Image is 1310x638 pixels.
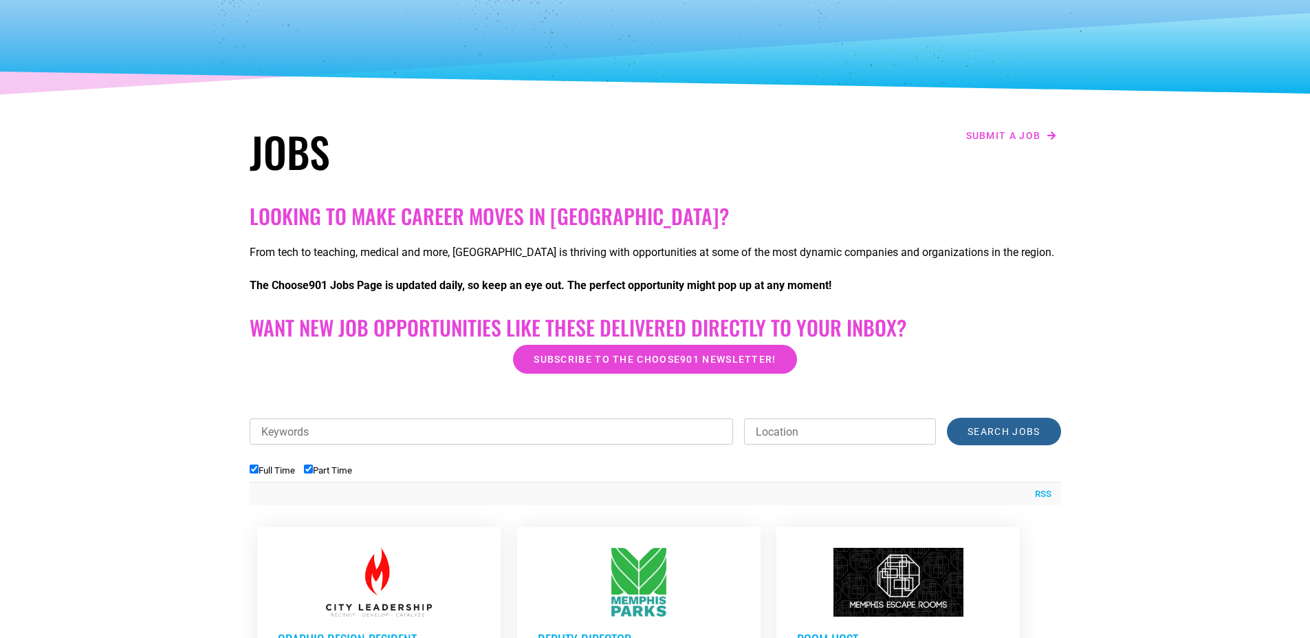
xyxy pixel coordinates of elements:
span: Subscribe to the Choose901 newsletter! [534,354,776,364]
input: Keywords [250,418,734,445]
strong: The Choose901 Jobs Page is updated daily, so keep an eye out. The perfect opportunity might pop u... [250,279,831,292]
h1: Jobs [250,127,648,176]
h2: Looking to make career moves in [GEOGRAPHIC_DATA]? [250,204,1061,228]
input: Part Time [304,465,313,474]
input: Location [744,418,936,445]
p: From tech to teaching, medical and more, [GEOGRAPHIC_DATA] is thriving with opportunities at some... [250,244,1061,261]
a: Submit a job [962,127,1061,145]
a: RSS [1028,487,1051,501]
input: Full Time [250,465,259,474]
input: Search Jobs [947,418,1060,445]
label: Full Time [250,465,295,476]
span: Submit a job [966,131,1041,140]
a: Subscribe to the Choose901 newsletter! [513,345,796,374]
label: Part Time [304,465,352,476]
h2: Want New Job Opportunities like these Delivered Directly to your Inbox? [250,315,1061,340]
